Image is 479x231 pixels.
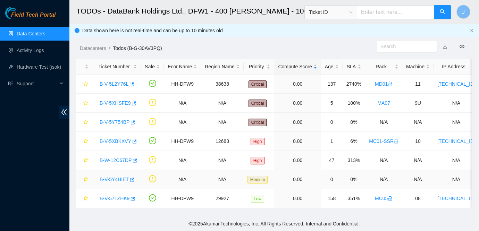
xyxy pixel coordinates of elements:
[251,195,264,203] span: Low
[80,78,89,89] button: star
[80,174,89,185] button: star
[437,196,475,201] a: [TECHNICAL_ID]
[470,28,474,33] span: close
[149,156,156,163] span: exclamation-circle
[164,94,201,113] td: N/A
[100,119,129,125] a: B-V-5Y754BP
[274,113,321,132] td: 0.00
[251,157,265,164] span: High
[343,94,365,113] td: 100%
[164,113,201,132] td: N/A
[249,119,267,126] span: Critical
[149,175,156,182] span: exclamation-circle
[402,170,434,189] td: N/A
[388,82,393,86] span: lock
[357,5,435,19] input: Enter text here...
[365,170,402,189] td: N/A
[402,189,434,208] td: 08
[80,117,89,128] button: star
[321,113,343,132] td: 0
[149,99,156,106] span: exclamation-circle
[437,81,475,87] a: [TECHNICAL_ID]
[375,81,393,87] a: MD01lock
[83,177,88,182] span: star
[274,151,321,170] td: 0.00
[164,189,201,208] td: HH-DFW9
[274,189,321,208] td: 0.00
[201,170,244,189] td: N/A
[402,151,434,170] td: N/A
[434,94,479,113] td: N/A
[343,189,365,208] td: 351%
[460,44,464,49] span: eye
[80,155,89,166] button: star
[247,176,268,183] span: Medium
[109,45,110,51] span: /
[83,101,88,106] span: star
[274,75,321,94] td: 0.00
[343,151,365,170] td: 313%
[321,170,343,189] td: 0
[100,177,129,182] a: B-V-5Y4HIET
[17,48,44,53] a: Activity Logs
[149,80,156,87] span: check-circle
[434,113,479,132] td: N/A
[201,151,244,170] td: N/A
[17,64,61,70] a: Hardware Test (isok)
[201,75,244,94] td: 38638
[113,45,162,51] a: Todos (B-G-30AV3PQ)
[59,106,69,119] span: double-left
[83,158,88,163] span: star
[321,132,343,151] td: 1
[394,139,398,144] span: lock
[5,7,35,19] img: Akamai Technologies
[443,44,447,49] a: download
[437,41,453,52] button: download
[5,12,56,22] a: Akamai TechnologiesField Tech Portal
[83,196,88,202] span: star
[100,81,128,87] a: B-V-5L2Y76L
[164,170,201,189] td: N/A
[402,132,434,151] td: 10
[434,5,451,19] button: search
[369,138,398,144] a: MC01-SSRlock
[8,81,13,86] span: read
[251,138,265,145] span: High
[274,170,321,189] td: 0.00
[80,193,89,204] button: star
[434,170,479,189] td: N/A
[365,151,402,170] td: N/A
[249,100,267,107] span: Critical
[321,94,343,113] td: 5
[17,31,45,36] a: Data Centers
[17,77,58,91] span: Support
[402,75,434,94] td: 11
[309,7,353,17] span: Ticket ID
[83,120,88,125] span: star
[164,151,201,170] td: N/A
[149,137,156,144] span: check-circle
[274,94,321,113] td: 0.00
[380,43,427,50] input: Search
[201,132,244,151] td: 12683
[388,196,393,201] span: lock
[343,75,365,94] td: 2740%
[321,151,343,170] td: 47
[164,132,201,151] td: HH-DFW9
[164,75,201,94] td: HH-DFW9
[249,80,267,88] span: Critical
[343,132,365,151] td: 6%
[402,94,434,113] td: 9U
[440,9,445,16] span: search
[69,216,479,231] footer: © 2025 Akamai Technologies, Inc. All Rights Reserved. Internal and Confidential.
[11,12,56,18] span: Field Tech Portal
[274,132,321,151] td: 0.00
[149,194,156,202] span: check-circle
[201,189,244,208] td: 29927
[83,82,88,87] span: star
[100,100,131,106] a: B-V-5XHSFE9
[80,136,89,147] button: star
[321,75,343,94] td: 137
[149,118,156,125] span: exclamation-circle
[201,113,244,132] td: N/A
